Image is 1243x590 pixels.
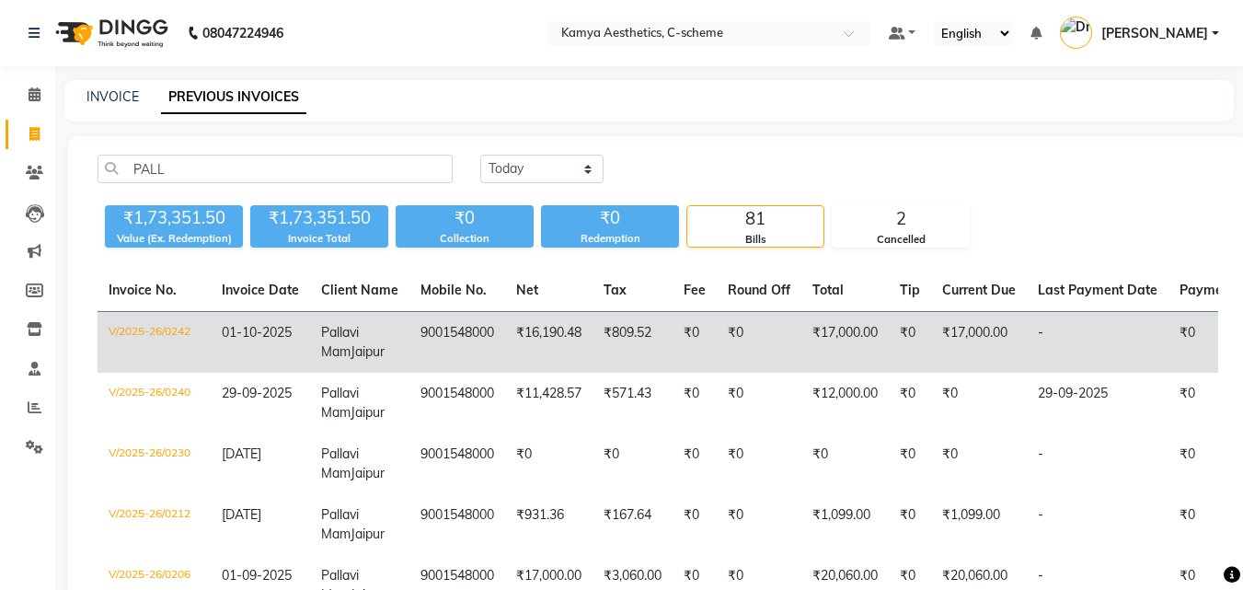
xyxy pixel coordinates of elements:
[351,343,385,360] span: Jaipur
[684,282,706,298] span: Fee
[593,373,673,434] td: ₹571.43
[86,88,139,105] a: INVOICE
[812,282,844,298] span: Total
[1027,494,1168,555] td: -
[250,205,388,231] div: ₹1,73,351.50
[409,312,505,374] td: 9001548000
[889,434,931,494] td: ₹0
[1027,434,1168,494] td: -
[541,205,679,231] div: ₹0
[222,324,292,341] span: 01-10-2025
[833,232,969,248] div: Cancelled
[98,373,211,434] td: V/2025-26/0240
[541,231,679,247] div: Redemption
[604,282,627,298] span: Tax
[222,445,261,462] span: [DATE]
[931,373,1027,434] td: ₹0
[889,312,931,374] td: ₹0
[505,494,593,555] td: ₹931.36
[673,434,717,494] td: ₹0
[1060,17,1092,49] img: Dr Tanvi Ahmed
[717,312,801,374] td: ₹0
[593,434,673,494] td: ₹0
[889,494,931,555] td: ₹0
[505,434,593,494] td: ₹0
[321,445,359,481] span: Pallavi Mam
[222,567,292,584] span: 01-09-2025
[593,312,673,374] td: ₹809.52
[409,434,505,494] td: 9001548000
[47,7,173,59] img: logo
[673,494,717,555] td: ₹0
[505,312,593,374] td: ₹16,190.48
[505,373,593,434] td: ₹11,428.57
[321,324,359,360] span: Pallavi Mam
[673,373,717,434] td: ₹0
[396,231,534,247] div: Collection
[222,506,261,523] span: [DATE]
[420,282,487,298] span: Mobile No.
[1038,282,1157,298] span: Last Payment Date
[801,312,889,374] td: ₹17,000.00
[321,282,398,298] span: Client Name
[321,385,359,421] span: Pallavi Mam
[673,312,717,374] td: ₹0
[687,232,823,248] div: Bills
[717,494,801,555] td: ₹0
[98,494,211,555] td: V/2025-26/0212
[801,373,889,434] td: ₹12,000.00
[1101,24,1208,43] span: [PERSON_NAME]
[942,282,1016,298] span: Current Due
[222,282,299,298] span: Invoice Date
[161,81,306,114] a: PREVIOUS INVOICES
[717,434,801,494] td: ₹0
[409,494,505,555] td: 9001548000
[109,282,177,298] span: Invoice No.
[801,434,889,494] td: ₹0
[409,373,505,434] td: 9001548000
[801,494,889,555] td: ₹1,099.00
[931,434,1027,494] td: ₹0
[321,506,359,542] span: Pallavi Mam
[222,385,292,401] span: 29-09-2025
[900,282,920,298] span: Tip
[351,465,385,481] span: Jaipur
[717,373,801,434] td: ₹0
[931,494,1027,555] td: ₹1,099.00
[833,206,969,232] div: 2
[687,206,823,232] div: 81
[516,282,538,298] span: Net
[105,205,243,231] div: ₹1,73,351.50
[98,155,453,183] input: Search by Name/Mobile/Email/Invoice No
[351,526,385,542] span: Jaipur
[593,494,673,555] td: ₹167.64
[250,231,388,247] div: Invoice Total
[105,231,243,247] div: Value (Ex. Redemption)
[1027,312,1168,374] td: -
[98,312,211,374] td: V/2025-26/0242
[728,282,790,298] span: Round Off
[396,205,534,231] div: ₹0
[202,7,283,59] b: 08047224946
[1027,373,1168,434] td: 29-09-2025
[351,404,385,421] span: Jaipur
[889,373,931,434] td: ₹0
[98,434,211,494] td: V/2025-26/0230
[931,312,1027,374] td: ₹17,000.00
